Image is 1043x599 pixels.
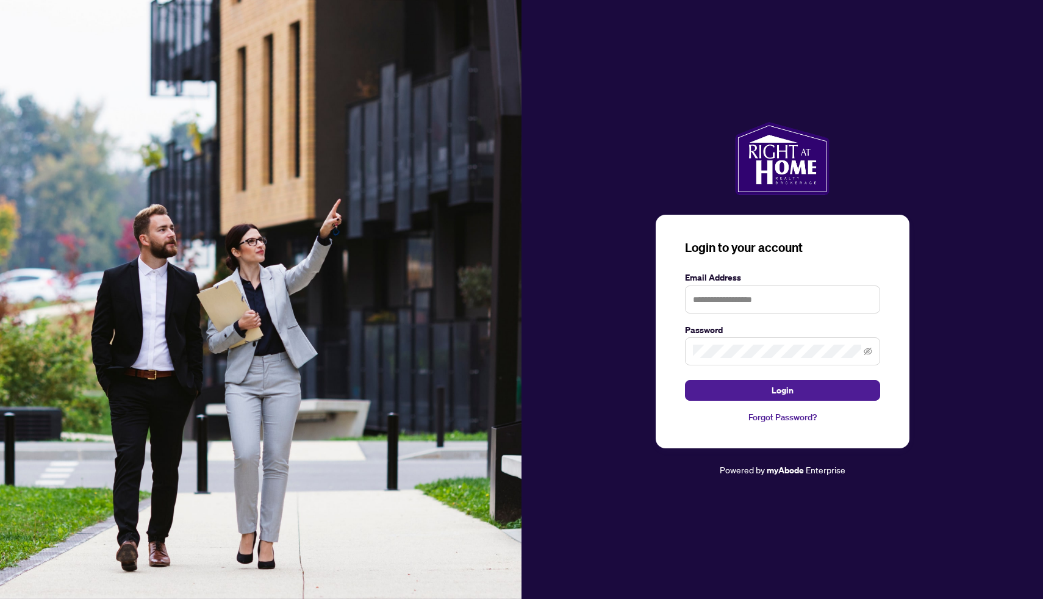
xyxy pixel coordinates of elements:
label: Email Address [685,271,880,284]
span: Login [772,381,794,400]
span: Enterprise [806,464,845,475]
button: Login [685,380,880,401]
span: eye-invisible [864,347,872,356]
label: Password [685,323,880,337]
img: ma-logo [735,122,830,195]
a: myAbode [767,464,804,477]
span: Powered by [720,464,765,475]
a: Forgot Password? [685,411,880,424]
h3: Login to your account [685,239,880,256]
